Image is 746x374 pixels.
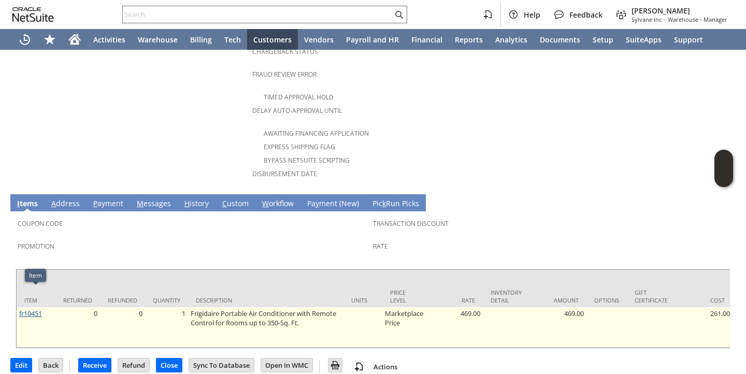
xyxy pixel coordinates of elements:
a: Billing [184,29,218,50]
span: Warehouse [138,35,178,45]
span: k [382,198,386,208]
span: Activities [93,35,125,45]
input: Search [123,8,393,21]
a: Actions [369,362,401,371]
span: M [137,198,144,208]
span: Tech [224,35,241,45]
a: Transaction Discount [373,219,449,228]
svg: logo [12,7,54,22]
span: Vendors [304,35,334,45]
a: History [182,198,211,210]
span: - [664,16,666,23]
span: [PERSON_NAME] [632,6,727,16]
td: 0 [55,307,100,348]
a: Rate [373,242,388,251]
span: Oracle Guided Learning Widget. To move around, please hold and drag [714,169,733,188]
svg: Search [393,8,405,21]
a: Documents [534,29,586,50]
span: Analytics [495,35,527,45]
a: Home [62,29,87,50]
a: Activities [87,29,132,50]
a: Support [668,29,709,50]
a: Awaiting Financing Application [264,129,369,138]
td: 469.00 [426,307,483,348]
span: A [51,198,56,208]
div: Shortcuts [37,29,62,50]
img: add-record.svg [353,361,365,373]
span: Support [674,35,703,45]
span: H [184,198,190,208]
span: W [262,198,269,208]
span: Payroll and HR [346,35,399,45]
a: Messages [134,198,174,210]
img: Print [329,359,341,371]
a: Fraud Review Error [252,70,317,79]
a: Disbursement Date [252,169,317,178]
span: P [93,198,97,208]
div: Units [351,296,375,304]
input: Back [39,358,63,372]
a: Promotion [18,242,54,251]
a: Timed Approval Hold [264,93,334,102]
td: 261.00 [676,307,733,348]
svg: Shortcuts [44,33,56,46]
td: Frigidaire Portable Air Conditioner with Remote Control for Rooms up to 350-Sq. Ft. [188,307,343,348]
div: Description [196,296,336,304]
span: Sylvane Inc [632,16,662,23]
div: Options [594,296,619,304]
td: Marketplace Price [382,307,426,348]
a: Coupon Code [18,219,63,228]
div: Inventory Detail [491,289,522,304]
a: Vendors [298,29,340,50]
span: Feedback [569,10,602,20]
div: Price Level [390,289,418,304]
div: Refunded [108,296,137,304]
span: Customers [253,35,292,45]
a: Bypass NetSuite Scripting [264,156,350,165]
a: fr10451 [19,309,42,318]
a: Unrolled view on [717,196,729,209]
a: Address [49,198,82,210]
iframe: Click here to launch Oracle Guided Learning Help Panel [714,150,733,187]
div: Quantity [153,296,180,304]
a: Tech [218,29,247,50]
input: Receive [79,358,111,372]
td: 469.00 [529,307,586,348]
input: Refund [118,358,149,372]
span: C [222,198,227,208]
a: Setup [586,29,620,50]
input: Sync To Database [189,358,254,372]
span: I [17,198,20,208]
span: Help [524,10,540,20]
span: Documents [540,35,580,45]
a: PickRun Picks [370,198,422,210]
span: Setup [593,35,613,45]
td: 1 [145,307,188,348]
span: Warehouse - Manager [668,16,727,23]
a: Delay Auto-Approval Until [252,106,342,115]
span: Billing [190,35,212,45]
a: Workflow [260,198,296,210]
input: Open In WMC [261,358,312,372]
svg: Recent Records [19,33,31,46]
span: y [315,198,319,208]
a: Analytics [489,29,534,50]
a: Payment (New) [305,198,362,210]
input: Print [328,358,342,372]
a: Chargeback Status [252,47,318,56]
a: Items [15,198,40,210]
a: Reports [449,29,489,50]
svg: Home [68,33,81,46]
input: Close [156,358,182,372]
div: Rate [434,296,475,304]
span: Reports [455,35,483,45]
a: Custom [220,198,251,210]
span: SuiteApps [626,35,662,45]
input: Edit [11,358,32,372]
a: Payment [91,198,126,210]
a: Recent Records [12,29,37,50]
div: Amount [537,296,579,304]
div: Item [24,296,48,304]
span: Financial [411,35,442,45]
div: Gift Certificate [635,289,668,304]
